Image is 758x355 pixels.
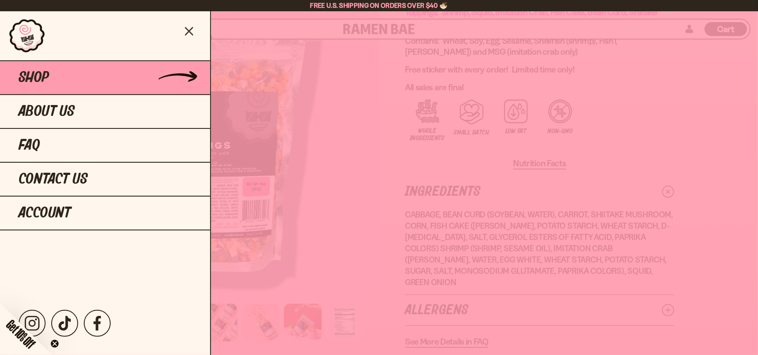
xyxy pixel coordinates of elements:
[19,70,49,85] span: Shop
[50,339,59,348] button: Close teaser
[310,1,448,10] span: Free U.S. Shipping on Orders over $40 🍜
[4,317,38,351] span: Get 10% Off
[19,171,88,187] span: Contact Us
[19,138,40,153] span: FAQ
[19,104,75,119] span: About Us
[19,205,71,221] span: Account
[182,23,197,38] button: Close menu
